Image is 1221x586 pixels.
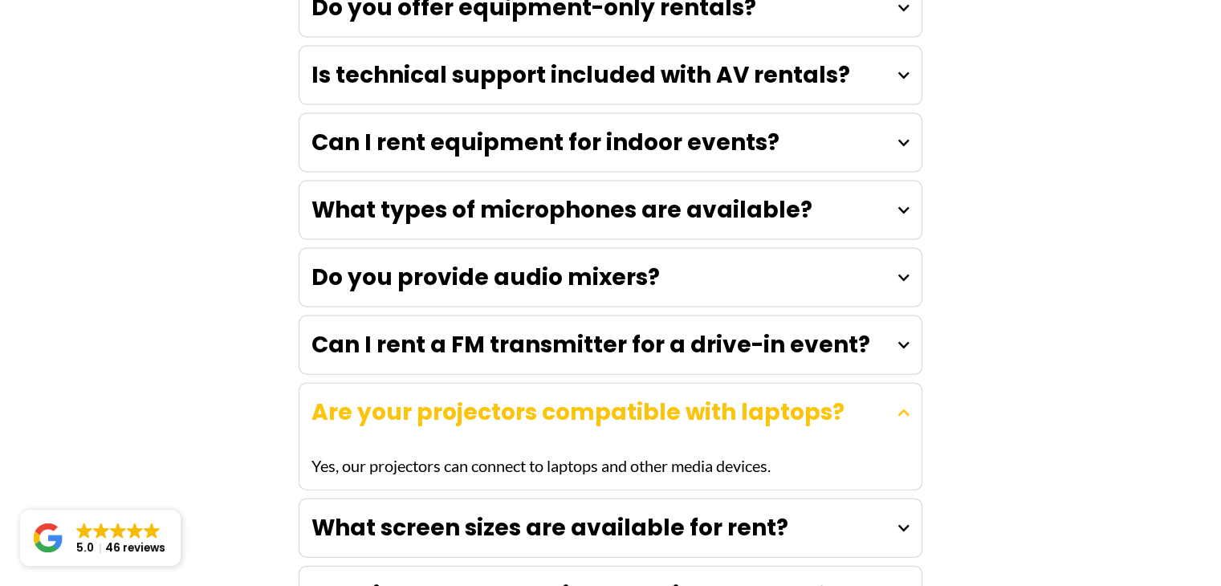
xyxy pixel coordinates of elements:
[311,454,790,478] p: Yes, our projectors can connect to laptops and other media devices.
[311,329,870,360] strong: Can I rent a FM transmitter for a drive-in event?
[311,397,845,428] strong: Are your projectors compatible with laptops?
[311,127,779,158] strong: Can I rent equipment for indoor events?
[311,262,660,293] strong: Do you provide audio mixers?
[20,510,181,566] a: Close GoogleGoogleGoogleGoogleGoogle 5.046 reviews
[311,59,850,91] strong: Is technical support included with AV rentals?
[311,512,788,543] strong: What screen sizes are available for rent?
[311,194,812,226] strong: What types of microphones are available?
